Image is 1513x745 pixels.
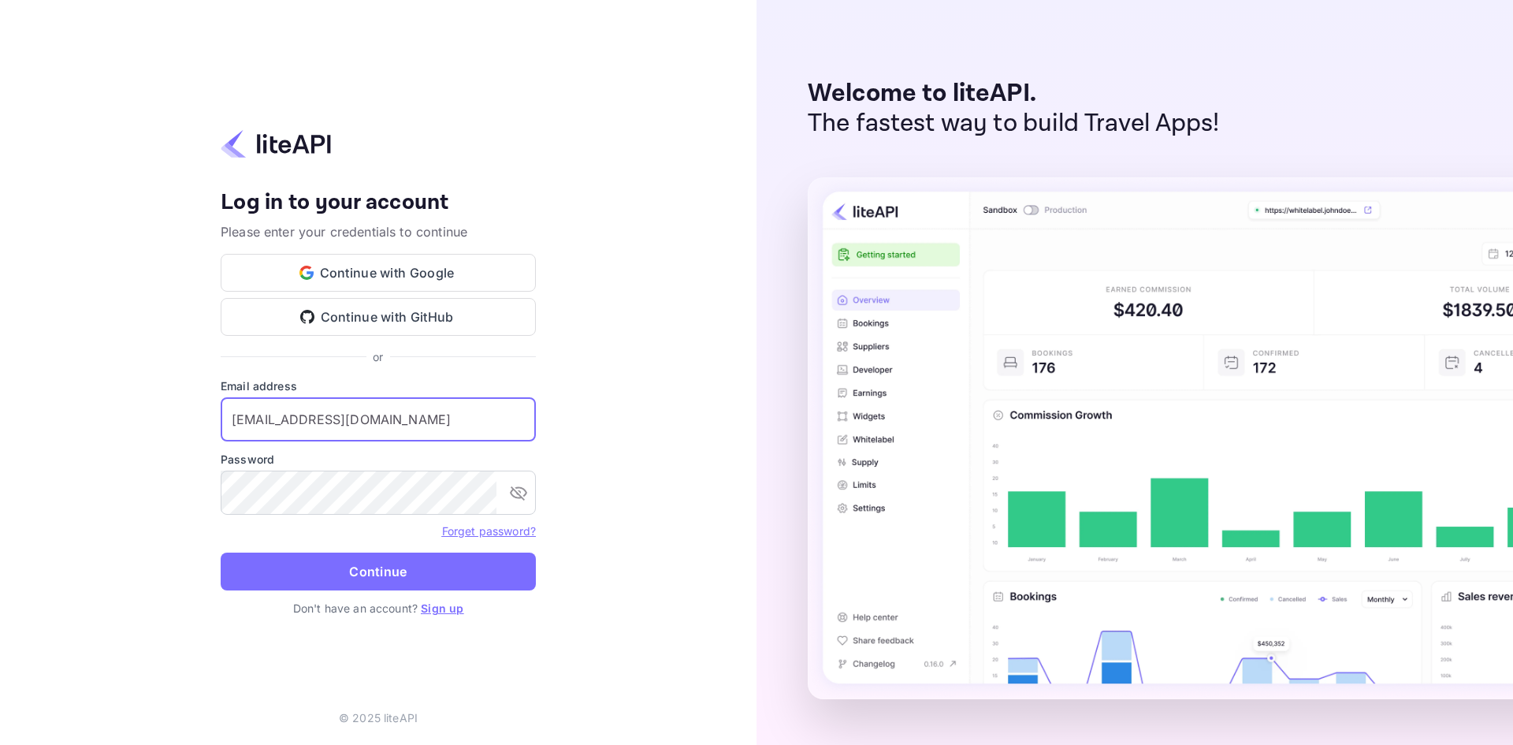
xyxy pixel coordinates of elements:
[221,451,536,467] label: Password
[221,222,536,241] p: Please enter your credentials to continue
[373,348,383,365] p: or
[442,523,536,538] a: Forget password?
[221,254,536,292] button: Continue with Google
[221,129,331,159] img: liteapi
[221,189,536,217] h4: Log in to your account
[221,553,536,590] button: Continue
[221,378,536,394] label: Email address
[221,298,536,336] button: Continue with GitHub
[221,397,536,441] input: Enter your email address
[442,524,536,538] a: Forget password?
[339,710,418,726] p: © 2025 liteAPI
[421,602,463,615] a: Sign up
[808,109,1220,139] p: The fastest way to build Travel Apps!
[503,477,534,508] button: toggle password visibility
[808,79,1220,109] p: Welcome to liteAPI.
[221,600,536,616] p: Don't have an account?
